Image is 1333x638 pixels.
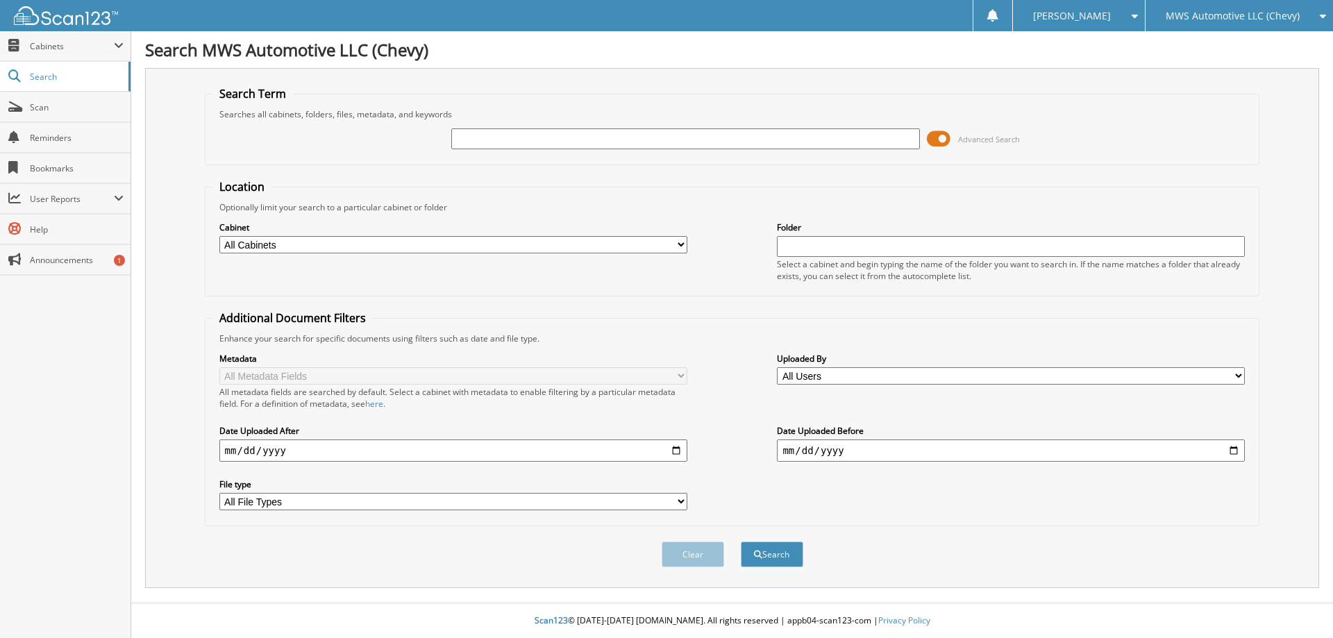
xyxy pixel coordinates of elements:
[219,221,687,233] label: Cabinet
[145,38,1319,61] h1: Search MWS Automotive LLC (Chevy)
[212,310,373,326] legend: Additional Document Filters
[219,478,687,490] label: File type
[131,604,1333,638] div: © [DATE]-[DATE] [DOMAIN_NAME]. All rights reserved | appb04-scan123-com |
[777,425,1245,437] label: Date Uploaded Before
[1033,12,1111,20] span: [PERSON_NAME]
[777,439,1245,462] input: end
[30,40,114,52] span: Cabinets
[219,353,687,364] label: Metadata
[777,221,1245,233] label: Folder
[777,258,1245,282] div: Select a cabinet and begin typing the name of the folder you want to search in. If the name match...
[30,224,124,235] span: Help
[219,439,687,462] input: start
[741,542,803,567] button: Search
[212,179,271,194] legend: Location
[30,254,124,266] span: Announcements
[777,353,1245,364] label: Uploaded By
[365,398,383,410] a: here
[30,162,124,174] span: Bookmarks
[30,132,124,144] span: Reminders
[958,134,1020,144] span: Advanced Search
[30,71,121,83] span: Search
[1166,12,1300,20] span: MWS Automotive LLC (Chevy)
[30,101,124,113] span: Scan
[219,386,687,410] div: All metadata fields are searched by default. Select a cabinet with metadata to enable filtering b...
[219,425,687,437] label: Date Uploaded After
[14,6,118,25] img: scan123-logo-white.svg
[535,614,568,626] span: Scan123
[30,193,114,205] span: User Reports
[212,108,1252,120] div: Searches all cabinets, folders, files, metadata, and keywords
[212,201,1252,213] div: Optionally limit your search to a particular cabinet or folder
[878,614,930,626] a: Privacy Policy
[662,542,724,567] button: Clear
[212,86,293,101] legend: Search Term
[212,333,1252,344] div: Enhance your search for specific documents using filters such as date and file type.
[114,255,125,266] div: 1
